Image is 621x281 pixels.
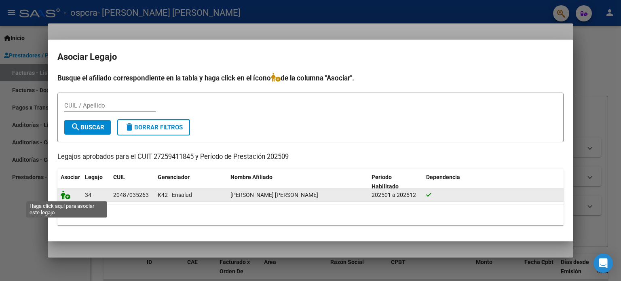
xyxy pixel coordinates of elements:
[71,124,104,131] span: Buscar
[61,174,80,180] span: Asociar
[230,192,318,198] span: HERNANDEZ RODRIGO EZEQUIEL
[64,120,111,135] button: Buscar
[368,169,423,195] datatable-header-cell: Periodo Habilitado
[57,205,564,225] div: 1 registros
[57,73,564,83] h4: Busque el afiliado correspondiente en la tabla y haga click en el ícono de la columna "Asociar".
[85,174,103,180] span: Legajo
[82,169,110,195] datatable-header-cell: Legajo
[372,190,420,200] div: 202501 a 202512
[372,174,399,190] span: Periodo Habilitado
[158,174,190,180] span: Gerenciador
[426,174,460,180] span: Dependencia
[227,169,368,195] datatable-header-cell: Nombre Afiliado
[110,169,154,195] datatable-header-cell: CUIL
[117,119,190,135] button: Borrar Filtros
[230,174,272,180] span: Nombre Afiliado
[113,174,125,180] span: CUIL
[57,49,564,65] h2: Asociar Legajo
[125,124,183,131] span: Borrar Filtros
[125,122,134,132] mat-icon: delete
[57,152,564,162] p: Legajos aprobados para el CUIT 27259411845 y Período de Prestación 202509
[423,169,564,195] datatable-header-cell: Dependencia
[158,192,192,198] span: K42 - Ensalud
[113,190,149,200] div: 20487035263
[85,192,91,198] span: 34
[154,169,227,195] datatable-header-cell: Gerenciador
[57,169,82,195] datatable-header-cell: Asociar
[594,254,613,273] div: Open Intercom Messenger
[71,122,80,132] mat-icon: search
